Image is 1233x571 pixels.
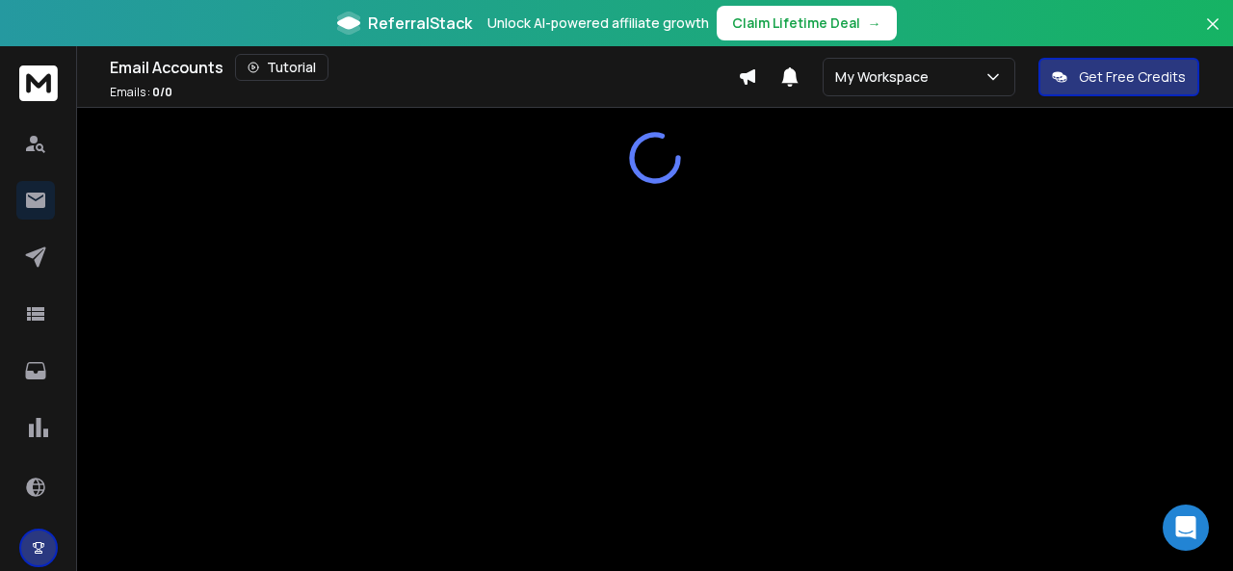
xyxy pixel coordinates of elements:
[152,84,172,100] span: 0 / 0
[110,54,738,81] div: Email Accounts
[110,85,172,100] p: Emails :
[1200,12,1225,58] button: Close banner
[1079,67,1186,87] p: Get Free Credits
[235,54,328,81] button: Tutorial
[717,6,897,40] button: Claim Lifetime Deal→
[487,13,709,33] p: Unlock AI-powered affiliate growth
[868,13,881,33] span: →
[1038,58,1199,96] button: Get Free Credits
[1163,505,1209,551] div: Open Intercom Messenger
[368,12,472,35] span: ReferralStack
[835,67,936,87] p: My Workspace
